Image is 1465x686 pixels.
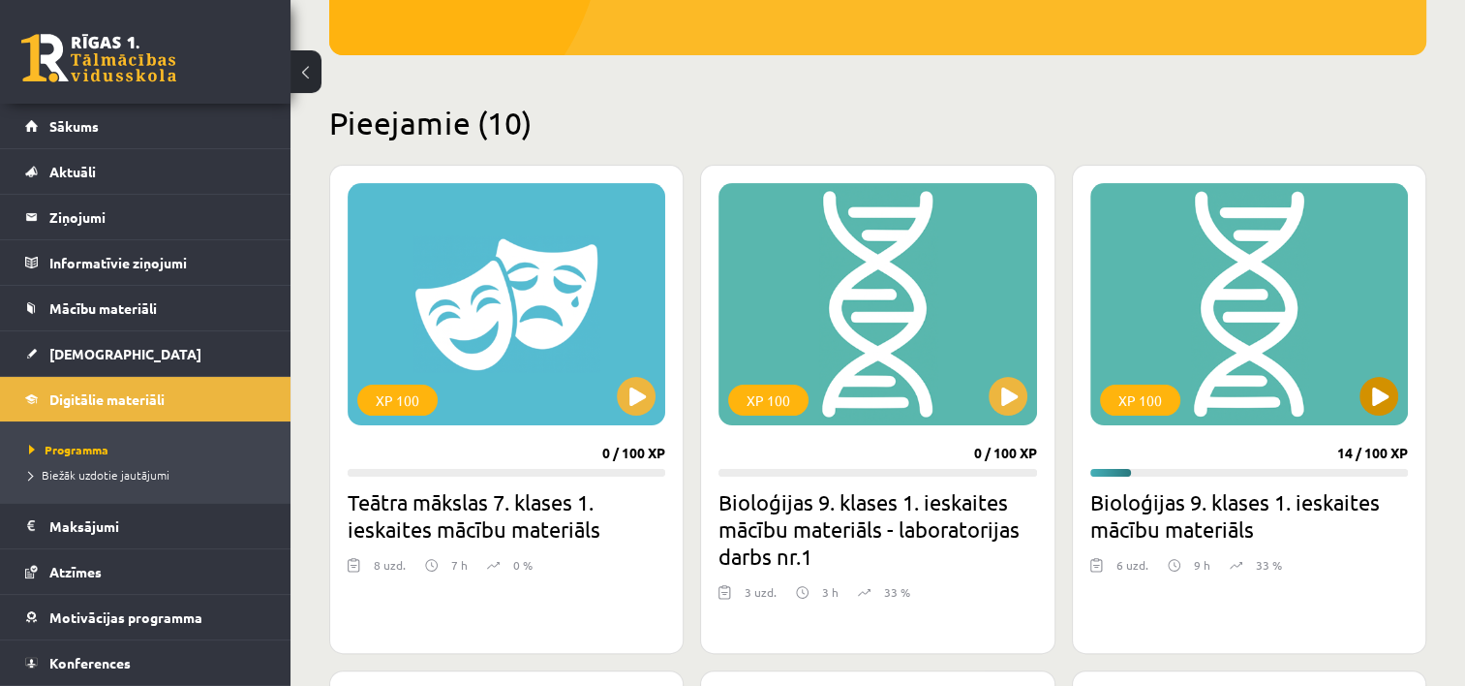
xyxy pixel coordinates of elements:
[25,195,266,239] a: Ziņojumi
[25,240,266,285] a: Informatīvie ziņojumi
[25,331,266,376] a: [DEMOGRAPHIC_DATA]
[357,385,438,416] div: XP 100
[49,163,96,180] span: Aktuāli
[49,654,131,671] span: Konferences
[1090,488,1408,543] h2: Bioloģijas 9. klases 1. ieskaites mācību materiāls
[25,286,266,330] a: Mācību materiāli
[1256,556,1282,574] p: 33 %
[49,390,165,408] span: Digitālie materiāli
[25,104,266,148] a: Sākums
[1100,385,1180,416] div: XP 100
[29,442,108,457] span: Programma
[728,385,809,416] div: XP 100
[718,488,1036,570] h2: Bioloģijas 9. klases 1. ieskaites mācību materiāls - laboratorijas darbs nr.1
[49,563,102,580] span: Atzīmes
[49,240,266,285] legend: Informatīvie ziņojumi
[745,583,777,612] div: 3 uzd.
[49,299,157,317] span: Mācību materiāli
[513,556,533,574] p: 0 %
[49,195,266,239] legend: Ziņojumi
[374,556,406,585] div: 8 uzd.
[25,149,266,194] a: Aktuāli
[348,488,665,543] h2: Teātra mākslas 7. klases 1. ieskaites mācību materiāls
[1194,556,1210,574] p: 9 h
[25,504,266,548] a: Maksājumi
[25,640,266,685] a: Konferences
[25,595,266,639] a: Motivācijas programma
[25,377,266,421] a: Digitālie materiāli
[29,441,271,458] a: Programma
[329,104,1426,141] h2: Pieejamie (10)
[25,549,266,594] a: Atzīmes
[451,556,468,574] p: 7 h
[49,608,202,626] span: Motivācijas programma
[49,504,266,548] legend: Maksājumi
[1116,556,1148,585] div: 6 uzd.
[49,117,99,135] span: Sākums
[29,466,271,483] a: Biežāk uzdotie jautājumi
[884,583,910,601] p: 33 %
[21,34,176,82] a: Rīgas 1. Tālmācības vidusskola
[822,583,839,601] p: 3 h
[29,467,169,483] span: Biežāk uzdotie jautājumi
[49,345,201,362] span: [DEMOGRAPHIC_DATA]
